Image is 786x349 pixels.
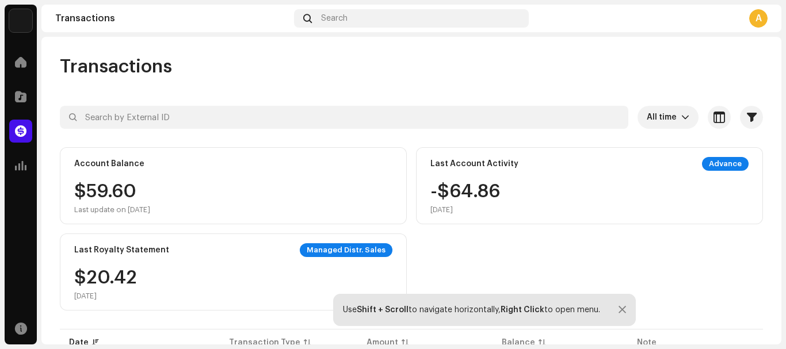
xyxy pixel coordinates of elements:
div: [DATE] [74,292,137,301]
div: Use to navigate horizontally, to open menu. [343,305,600,315]
div: Balance [502,337,535,348]
div: Managed Distr. Sales [300,243,392,257]
div: Account Balance [74,159,144,168]
div: Last update on [DATE] [74,205,150,214]
div: A [749,9,768,28]
div: dropdown trigger [681,106,689,129]
div: Advance [702,157,749,171]
img: 1c16f3de-5afb-4452-805d-3f3454e20b1b [9,9,32,32]
div: Transactions [55,14,289,23]
div: Amount [367,337,398,348]
div: [DATE] [430,205,500,214]
div: Transaction Type [229,337,300,348]
strong: Shift + Scroll [357,306,409,314]
span: All time [647,106,681,129]
div: Date [69,337,89,348]
div: Last Royalty Statement [74,246,169,255]
span: Search [321,14,348,23]
span: Transactions [60,55,172,78]
input: Search by External ID [60,106,628,129]
strong: Right Click [501,306,544,314]
div: Last Account Activity [430,159,518,168]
